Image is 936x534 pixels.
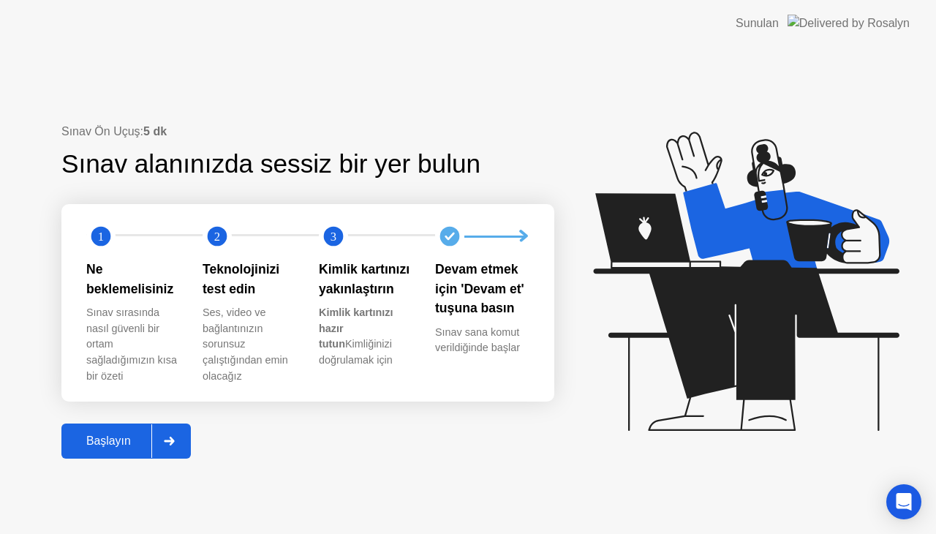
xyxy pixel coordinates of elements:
div: Ne beklemelisiniz [86,260,179,298]
div: Open Intercom Messenger [886,484,921,519]
div: Başlayın [66,435,151,448]
div: Sınav Ön Uçuş: [61,123,554,140]
div: Sınav alanınızda sessiz bir yer bulun [61,145,554,184]
div: Kimlik kartınızı yakınlaştırın [319,260,412,298]
text: 2 [214,230,220,244]
div: Kimliğinizi doğrulamak için [319,305,412,368]
div: Ses, video ve bağlantınızın sorunsuz çalıştığından emin olacağız [203,305,295,384]
text: 3 [331,230,336,244]
div: Sınav sana komut verildiğinde başlar [435,325,528,356]
button: Başlayın [61,424,191,459]
div: Sunulan [736,15,779,32]
div: Teknolojinizi test edin [203,260,295,298]
b: 5 dk [143,125,167,138]
b: Kimlik kartınızı hazır tutun [319,307,393,350]
img: Delivered by Rosalyn [788,15,910,31]
text: 1 [98,230,104,244]
div: Devam etmek için 'Devam et' tuşuna basın [435,260,528,317]
div: Sınav sırasında nasıl güvenli bir ortam sağladığımızın kısa bir özeti [86,305,179,384]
